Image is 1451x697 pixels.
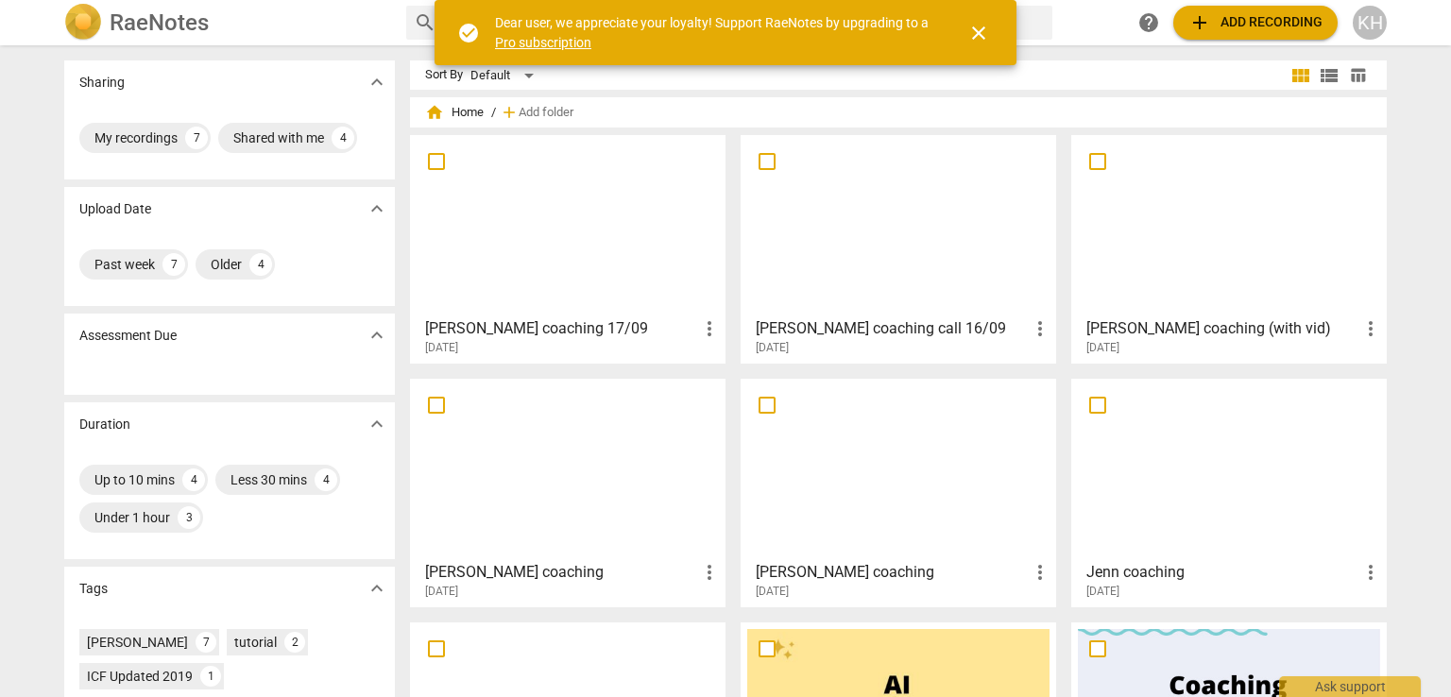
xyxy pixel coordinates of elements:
[1349,66,1367,84] span: table_chart
[747,385,1050,599] a: [PERSON_NAME] coaching[DATE]
[79,579,108,599] p: Tags
[500,103,519,122] span: add
[178,506,200,529] div: 3
[366,71,388,93] span: expand_more
[1359,561,1382,584] span: more_vert
[64,4,391,42] a: LogoRaeNotes
[425,68,463,82] div: Sort By
[1188,11,1211,34] span: add
[249,253,272,276] div: 4
[185,127,208,149] div: 7
[1353,6,1387,40] button: KH
[1359,317,1382,340] span: more_vert
[366,577,388,600] span: expand_more
[1086,340,1119,356] span: [DATE]
[956,10,1001,56] button: Close
[425,584,458,600] span: [DATE]
[79,326,177,346] p: Assessment Due
[363,195,391,223] button: Show more
[87,667,193,686] div: ICF Updated 2019
[162,253,185,276] div: 7
[366,413,388,435] span: expand_more
[425,317,698,340] h3: Erica coaching 17/09
[94,470,175,489] div: Up to 10 mins
[1188,11,1323,34] span: Add recording
[79,199,151,219] p: Upload Date
[425,103,484,122] span: Home
[1173,6,1338,40] button: Upload
[87,633,188,652] div: [PERSON_NAME]
[1086,584,1119,600] span: [DATE]
[698,317,721,340] span: more_vert
[756,317,1029,340] h3: Jenn coaching call 16/09
[470,60,540,91] div: Default
[200,666,221,687] div: 1
[1078,142,1380,355] a: [PERSON_NAME] coaching (with vid)[DATE]
[1279,676,1421,697] div: Ask support
[64,4,102,42] img: Logo
[967,22,990,44] span: close
[1029,561,1051,584] span: more_vert
[1132,6,1166,40] a: Help
[1318,64,1340,87] span: view_list
[211,255,242,274] div: Older
[110,9,209,36] h2: RaeNotes
[457,22,480,44] span: check_circle
[1343,61,1372,90] button: Table view
[495,13,933,52] div: Dear user, we appreciate your loyalty! Support RaeNotes by upgrading to a
[230,470,307,489] div: Less 30 mins
[491,106,496,120] span: /
[79,415,130,434] p: Duration
[698,561,721,584] span: more_vert
[363,321,391,349] button: Show more
[79,73,125,93] p: Sharing
[363,68,391,96] button: Show more
[747,142,1050,355] a: [PERSON_NAME] coaching call 16/09[DATE]
[1315,61,1343,90] button: List view
[1137,11,1160,34] span: help
[417,142,719,355] a: [PERSON_NAME] coaching 17/09[DATE]
[196,632,216,653] div: 7
[363,410,391,438] button: Show more
[425,103,444,122] span: home
[332,127,354,149] div: 4
[756,340,789,356] span: [DATE]
[1287,61,1315,90] button: Tile view
[94,255,155,274] div: Past week
[414,11,436,34] span: search
[1029,317,1051,340] span: more_vert
[366,324,388,347] span: expand_more
[366,197,388,220] span: expand_more
[417,385,719,599] a: [PERSON_NAME] coaching[DATE]
[425,561,698,584] h3: Fran coaching
[756,561,1029,584] h3: Erica coaching
[1086,561,1359,584] h3: Jenn coaching
[495,35,591,50] a: Pro subscription
[94,508,170,527] div: Under 1 hour
[234,633,277,652] div: tutorial
[233,128,324,147] div: Shared with me
[284,632,305,653] div: 2
[519,106,573,120] span: Add folder
[1289,64,1312,87] span: view_module
[425,340,458,356] span: [DATE]
[1078,385,1380,599] a: Jenn coaching[DATE]
[1086,317,1359,340] h3: Erica coaching (with vid)
[363,574,391,603] button: Show more
[182,468,205,491] div: 4
[756,584,789,600] span: [DATE]
[94,128,178,147] div: My recordings
[315,468,337,491] div: 4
